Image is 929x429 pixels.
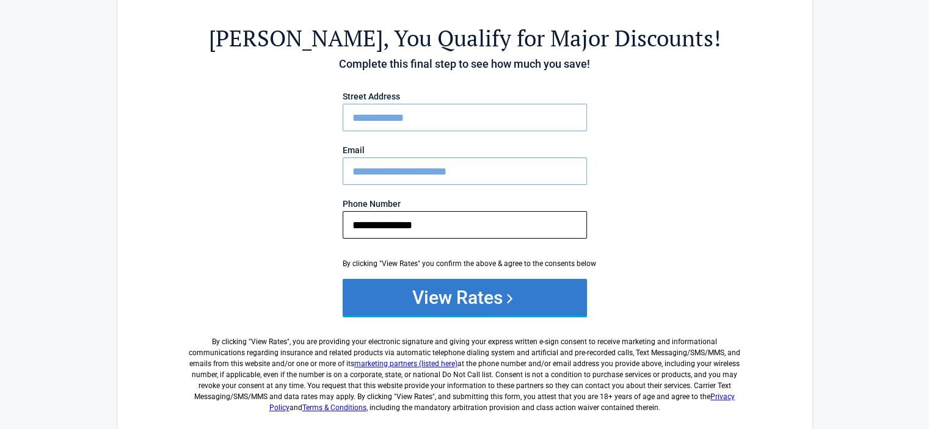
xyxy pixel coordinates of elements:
div: By clicking "View Rates" you confirm the above & agree to the consents below [343,258,587,269]
h4: Complete this final step to see how much you save! [184,56,745,72]
label: By clicking " ", you are providing your electronic signature and giving your express written e-si... [184,326,745,413]
label: Email [343,146,587,154]
a: Terms & Conditions [302,403,366,412]
label: Phone Number [343,200,587,208]
span: [PERSON_NAME] [209,23,383,53]
span: View Rates [251,337,287,346]
button: View Rates [343,279,587,315]
label: Street Address [343,92,587,101]
a: marketing partners (listed here) [354,359,457,368]
h2: , You Qualify for Major Discounts! [184,23,745,53]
